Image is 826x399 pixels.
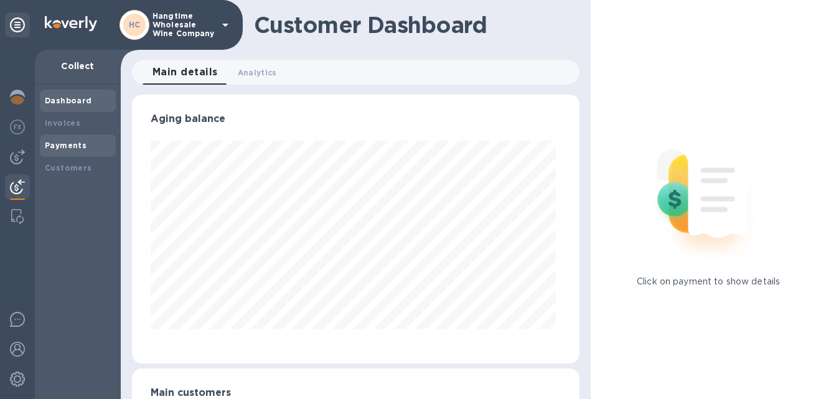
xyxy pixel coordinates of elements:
[637,275,780,288] p: Click on payment to show details
[45,60,111,72] p: Collect
[45,163,92,172] b: Customers
[5,12,30,37] div: Unpin categories
[151,113,561,125] h3: Aging balance
[254,12,571,38] h1: Customer Dashboard
[45,118,80,128] b: Invoices
[45,16,97,31] img: Logo
[129,20,141,29] b: HC
[153,12,215,38] p: Hangtime Wholesale Wine Company
[153,63,218,81] span: Main details
[10,120,25,134] img: Foreign exchange
[151,387,561,399] h3: Main customers
[238,66,277,79] span: Analytics
[45,141,87,150] b: Payments
[45,96,92,105] b: Dashboard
